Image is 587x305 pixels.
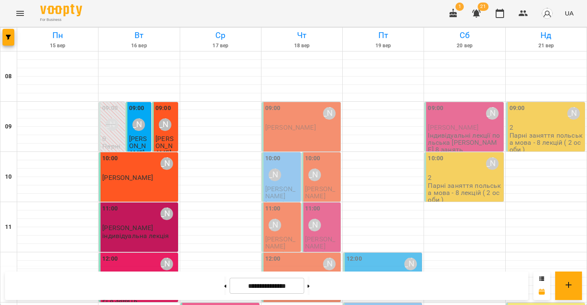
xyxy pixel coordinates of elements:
[102,232,169,239] p: індивідуальна лекція
[305,154,321,163] label: 10:00
[181,42,260,50] h6: 17 вер
[18,29,97,42] h6: Пн
[5,223,12,232] h6: 11
[102,143,123,200] p: Парні заняття польська мова - 8 лекцій ( 2 особи )
[10,3,30,23] button: Menu
[265,104,281,113] label: 09:00
[265,254,281,264] label: 12:00
[305,204,321,213] label: 11:00
[265,204,281,213] label: 11:00
[478,3,489,11] span: 21
[5,172,12,182] h6: 10
[129,104,145,113] label: 09:00
[102,154,118,163] label: 10:00
[102,174,153,182] span: [PERSON_NAME]
[129,135,147,157] span: [PERSON_NAME]
[428,154,443,163] label: 10:00
[269,219,281,231] div: Valentyna Krytskaliuk
[265,185,295,200] span: [PERSON_NAME]
[102,254,118,264] label: 12:00
[404,258,417,270] div: Valentyna Krytskaliuk
[425,29,504,42] h6: Сб
[486,157,499,170] div: Anna Litkovets
[308,219,321,231] div: Anna Litkovets
[102,135,123,142] p: 0
[565,9,574,18] span: UA
[428,182,502,204] p: Парні заняття польська мова - 8 лекцій ( 2 особи )
[132,118,145,131] div: Anna Litkovets
[265,154,281,163] label: 10:00
[155,135,173,157] span: [PERSON_NAME]
[265,250,299,265] p: індивідуальна лекція
[305,235,335,250] span: [PERSON_NAME]
[425,42,504,50] h6: 20 вер
[100,29,178,42] h6: Вт
[160,208,173,220] div: Valentyna Krytskaliuk
[308,169,321,181] div: Valentyna Krytskaliuk
[269,169,281,181] div: Valentyna Krytskaliuk
[106,118,118,131] div: Sofiia Aloshyna
[344,42,422,50] h6: 19 вер
[567,107,580,120] div: Sofiia Aloshyna
[509,132,583,154] p: Парні заняття польська мова - 8 лекцій ( 2 особи )
[507,42,585,50] h6: 21 вер
[509,104,525,113] label: 09:00
[100,42,178,50] h6: 16 вер
[428,104,443,113] label: 09:00
[102,104,118,113] label: 09:00
[305,185,335,200] span: [PERSON_NAME]
[541,8,553,19] img: avatar_s.png
[486,107,499,120] div: Anna Litkovets
[160,157,173,170] div: Valentyna Krytskaliuk
[428,132,502,154] p: Індивідуальні лекції польська [PERSON_NAME] 8 занять
[102,224,153,232] span: [PERSON_NAME]
[323,107,336,120] div: Valentyna Krytskaliuk
[265,123,316,131] span: [PERSON_NAME]
[159,118,171,131] div: Valentyna Krytskaliuk
[18,42,97,50] h6: 15 вер
[323,258,336,270] div: Valentyna Krytskaliuk
[507,29,585,42] h6: Нд
[155,104,171,113] label: 09:00
[263,42,341,50] h6: 18 вер
[428,174,502,181] p: 2
[102,204,118,213] label: 11:00
[344,29,422,42] h6: Пт
[428,123,478,131] span: [PERSON_NAME]
[5,72,12,81] h6: 08
[40,4,82,16] img: Voopty Logo
[265,200,299,243] p: Індивідуальні лекції польська мова - пакет 4 заняття
[455,3,464,11] span: 1
[181,29,260,42] h6: Ср
[263,29,341,42] h6: Чт
[347,254,362,264] label: 12:00
[561,5,577,21] button: UA
[5,122,12,131] h6: 09
[305,250,339,294] p: Індивідуальні лекції польська [PERSON_NAME] 8 занять
[265,235,295,250] span: [PERSON_NAME]
[40,17,82,23] span: For Business
[509,124,583,131] p: 2
[160,258,173,270] div: Anna Litkovets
